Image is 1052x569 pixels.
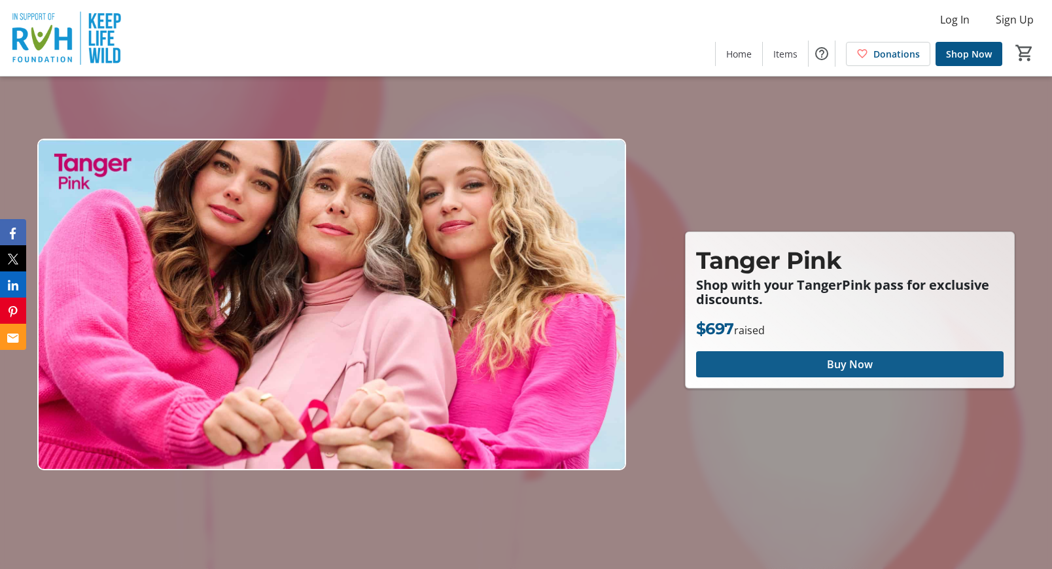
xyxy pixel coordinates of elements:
span: Shop Now [946,47,992,61]
a: Items [763,42,808,66]
button: Help [809,41,835,67]
img: RVH Foundation's Logo [8,5,124,71]
a: Shop Now [936,42,1002,66]
button: Log In [930,9,980,30]
span: Home [726,47,752,61]
span: $697 [696,319,734,338]
span: Buy Now [827,356,873,372]
span: Donations [873,47,920,61]
span: Tanger Pink [696,246,842,275]
p: Shop with your TangerPink pass for exclusive discounts. [696,278,1004,307]
span: Log In [940,12,970,27]
button: Buy Now [696,351,1004,377]
button: Sign Up [985,9,1044,30]
button: Cart [1013,41,1036,65]
a: Home [716,42,762,66]
a: Donations [846,42,930,66]
img: Campaign CTA Media Photo [37,139,626,470]
span: Sign Up [996,12,1034,27]
p: raised [696,317,765,341]
span: Items [773,47,798,61]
